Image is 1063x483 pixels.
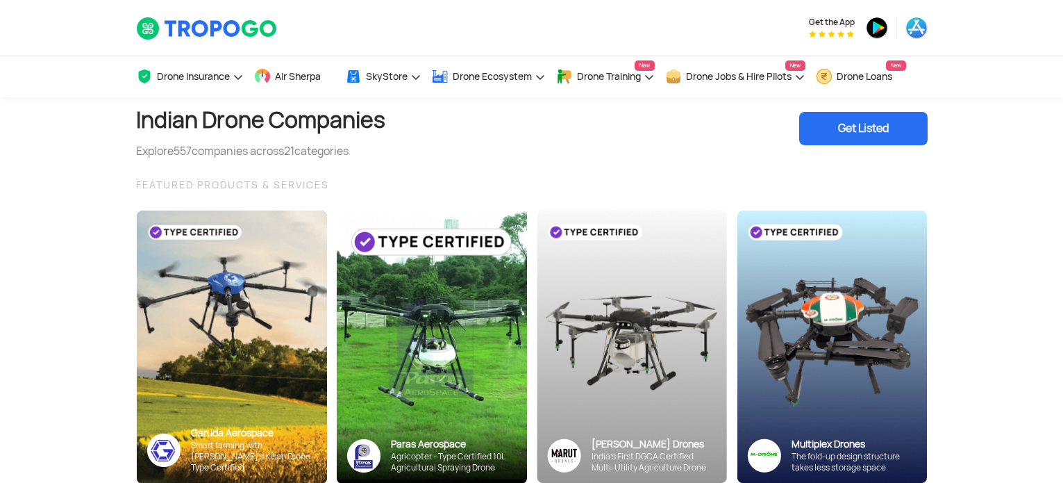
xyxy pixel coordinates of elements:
[347,439,380,473] img: paras-logo-banner.png
[157,71,230,82] span: Drone Insurance
[254,56,335,97] a: Air Sherpa
[809,17,855,28] span: Get the App
[432,56,546,97] a: Drone Ecosystem
[799,112,928,145] div: Get Listed
[592,451,717,473] div: India’s First DGCA Certified Multi-Utility Agriculture Drone
[686,71,792,82] span: Drone Jobs & Hire Pilots
[747,439,781,473] img: ic_multiplex_sky.png
[792,438,916,451] div: Multiplex Drones
[537,211,727,483] img: bg_marut_sky.png
[345,56,421,97] a: SkyStore
[886,60,906,71] span: New
[577,71,641,82] span: Drone Training
[785,60,805,71] span: New
[905,17,928,39] img: ic_appstore.png
[147,434,181,467] img: ic_garuda_sky.png
[284,144,294,158] span: 21
[665,56,805,97] a: Drone Jobs & Hire PilotsNew
[809,31,854,38] img: App Raking
[816,56,906,97] a: Drone LoansNew
[547,439,581,473] img: Group%2036313.png
[556,56,655,97] a: Drone TrainingNew
[837,71,892,82] span: Drone Loans
[635,60,655,71] span: New
[275,71,321,82] span: Air Sherpa
[191,440,317,473] div: Smart farming with [PERSON_NAME]’s Kisan Drone - Type Certified
[174,144,192,158] span: 557
[391,451,517,473] div: Agricopter - Type Certified 10L Agricultural Spraying Drone
[191,427,317,440] div: Garuda Aerospace
[136,143,385,160] div: Explore companies across categories
[136,177,928,193] div: FEATURED PRODUCTS & SERVICES
[391,438,517,451] div: Paras Aerospace
[136,56,244,97] a: Drone Insurance
[366,71,408,82] span: SkyStore
[866,17,888,39] img: ic_playstore.png
[792,451,916,473] div: The fold-up design structure takes less storage space
[453,71,532,82] span: Drone Ecosystem
[136,97,385,143] h1: Indian Drone Companies
[592,438,717,451] div: [PERSON_NAME] Drones
[136,17,278,40] img: TropoGo Logo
